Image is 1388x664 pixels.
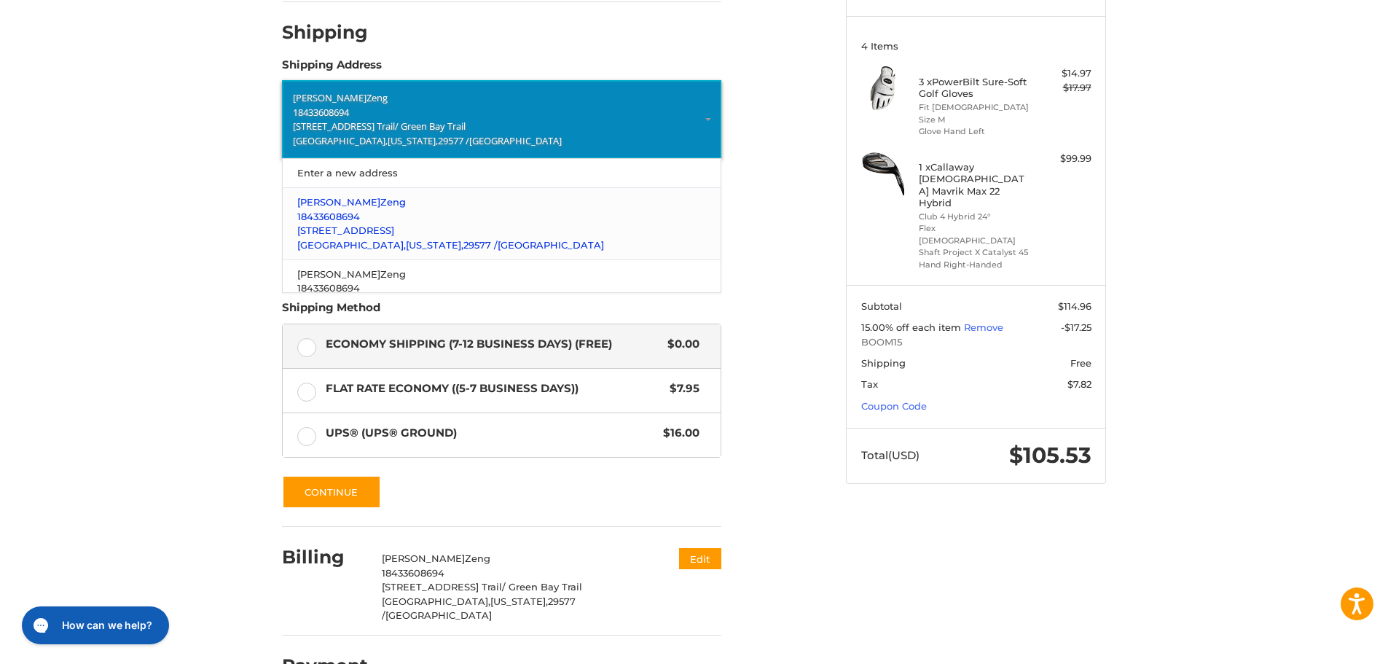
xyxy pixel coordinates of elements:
[297,239,406,251] span: [GEOGRAPHIC_DATA],
[919,161,1030,208] h4: 1 x Callaway [DEMOGRAPHIC_DATA] Mavrik Max 22 Hybrid
[382,581,502,593] span: [STREET_ADDRESS] Trail
[919,222,1030,246] li: Flex [DEMOGRAPHIC_DATA]
[382,567,444,579] span: 18433608694
[919,211,1030,223] li: Club 4 Hybrid 24°
[861,448,920,462] span: Total (USD)
[679,548,721,569] button: Edit
[1034,152,1091,166] div: $99.99
[282,546,367,569] h2: Billing
[395,120,466,133] span: / Green Bay Trail
[326,425,656,442] span: UPS® (UPS® Ground)
[293,120,395,133] span: [STREET_ADDRESS] Trail
[861,400,927,412] a: Coupon Code
[861,378,878,390] span: Tax
[919,246,1030,259] li: Shaft Project X Catalyst 45
[465,552,490,564] span: Zeng
[1058,300,1091,312] span: $114.96
[282,475,381,509] button: Continue
[380,268,406,280] span: Zeng
[498,239,604,251] span: [GEOGRAPHIC_DATA]
[293,106,349,119] span: 18433608694
[297,224,394,236] span: [STREET_ADDRESS]
[326,380,663,397] span: Flat Rate Economy ((5-7 Business Days))
[919,114,1030,126] li: Size M
[1034,66,1091,81] div: $14.97
[1009,442,1091,469] span: $105.53
[861,335,1091,350] span: BOOM15
[463,239,498,251] span: 29577 /
[297,282,360,294] span: 18433608694
[382,595,490,607] span: [GEOGRAPHIC_DATA],
[282,300,380,323] legend: Shipping Method
[388,134,438,147] span: [US_STATE],
[438,134,469,147] span: 29577 /
[15,601,173,649] iframe: Gorgias live chat messenger
[282,21,368,44] h2: Shipping
[297,268,380,280] span: [PERSON_NAME]
[861,321,964,333] span: 15.00% off each item
[919,101,1030,114] li: Fit [DEMOGRAPHIC_DATA]
[502,581,582,593] span: / Green Bay Trail
[385,609,492,621] span: [GEOGRAPHIC_DATA]
[290,260,714,332] a: [PERSON_NAME]Zeng18433608694[STREET_ADDRESS] Trail/ Green Bay Trail[GEOGRAPHIC_DATA],[US_STATE],2...
[1070,357,1091,369] span: Free
[380,196,406,208] span: Zeng
[919,125,1030,138] li: Glove Hand Left
[919,259,1030,271] li: Hand Right-Handed
[282,57,382,80] legend: Shipping Address
[326,336,661,353] span: Economy Shipping (7-12 Business Days) (Free)
[290,159,714,187] a: Enter a new address
[861,40,1091,52] h3: 4 Items
[662,380,699,397] span: $7.95
[297,196,380,208] span: [PERSON_NAME]
[1034,81,1091,95] div: $17.97
[1061,321,1091,333] span: -$17.25
[861,357,906,369] span: Shipping
[1268,625,1388,664] iframe: Google Customer Reviews
[861,300,902,312] span: Subtotal
[406,239,463,251] span: [US_STATE],
[964,321,1003,333] a: Remove
[919,76,1030,100] h4: 3 x PowerBilt Sure-Soft Golf Gloves
[297,211,360,222] span: 18433608694
[382,552,465,564] span: [PERSON_NAME]
[1067,378,1091,390] span: $7.82
[290,188,714,259] a: [PERSON_NAME]Zeng18433608694[STREET_ADDRESS][GEOGRAPHIC_DATA],[US_STATE],29577 /[GEOGRAPHIC_DATA]
[660,336,699,353] span: $0.00
[490,595,548,607] span: [US_STATE],
[293,134,388,147] span: [GEOGRAPHIC_DATA],
[366,91,388,104] span: Zeng
[293,91,366,104] span: [PERSON_NAME]
[469,134,562,147] span: [GEOGRAPHIC_DATA]
[656,425,699,442] span: $16.00
[282,80,721,159] a: Enter or select a different address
